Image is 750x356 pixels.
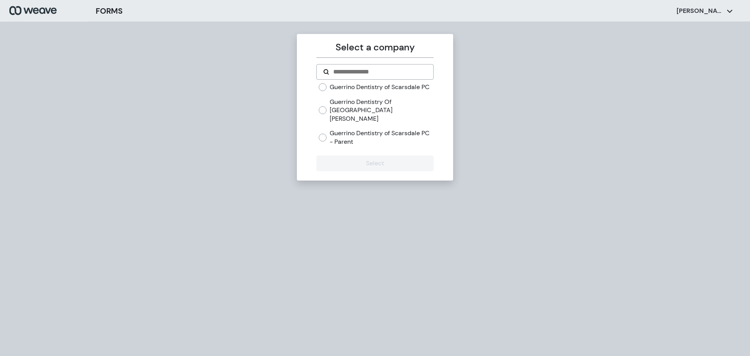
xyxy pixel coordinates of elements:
button: Select [316,156,433,171]
h3: FORMS [96,5,123,17]
label: Guerrino Dentistry Of [GEOGRAPHIC_DATA][PERSON_NAME] [330,98,433,123]
label: Guerrino Dentistry of Scarsdale PC [330,83,430,91]
p: [PERSON_NAME] [677,7,723,15]
input: Search [332,67,427,77]
label: Guerrino Dentistry of Scarsdale PC - Parent [330,129,433,146]
p: Select a company [316,40,433,54]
